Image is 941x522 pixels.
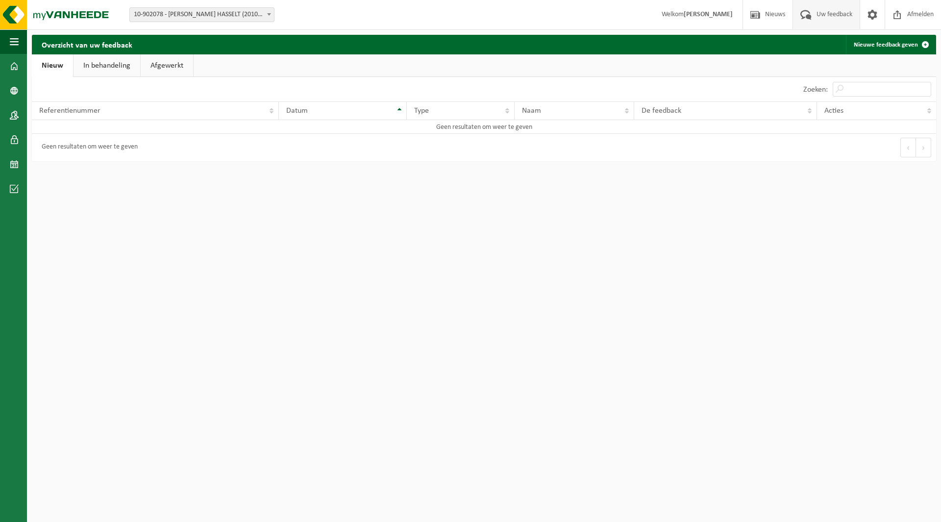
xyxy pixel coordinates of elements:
a: Nieuwe feedback geven [846,35,935,54]
h2: Overzicht van uw feedback [32,35,142,54]
button: Previous [900,138,916,157]
a: In behandeling [74,54,140,77]
span: Type [414,107,429,115]
span: 10-902078 - AVA HASSELT (201003) - HASSELT [130,8,274,22]
a: Afgewerkt [141,54,193,77]
span: 10-902078 - AVA HASSELT (201003) - HASSELT [129,7,274,22]
span: Naam [522,107,541,115]
span: Acties [824,107,843,115]
a: Nieuw [32,54,73,77]
td: Geen resultaten om weer te geven [32,120,936,134]
span: De feedback [642,107,681,115]
div: Geen resultaten om weer te geven [37,139,138,156]
button: Next [916,138,931,157]
strong: [PERSON_NAME] [684,11,733,18]
span: Datum [286,107,308,115]
span: Referentienummer [39,107,100,115]
label: Zoeken: [803,86,828,94]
